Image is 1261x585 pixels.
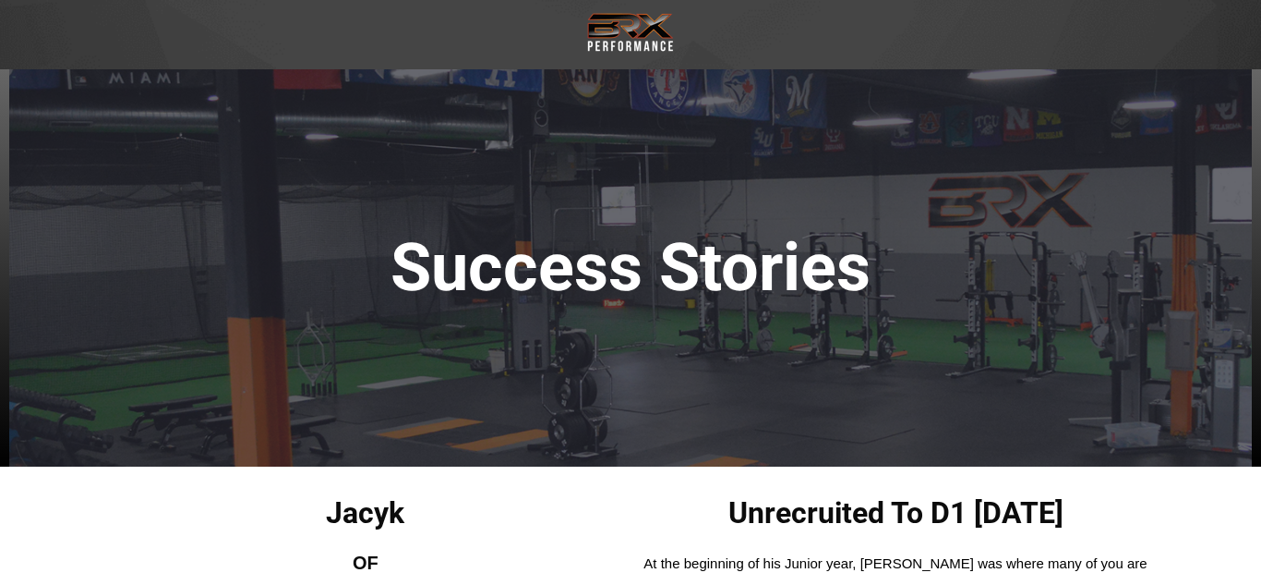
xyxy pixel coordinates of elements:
[390,228,871,307] span: Success Stories
[114,494,618,533] h2: Jacyk
[643,494,1147,533] h2: Unrecruited To D1 [DATE]
[584,9,677,55] img: Transparent Black BRX Logo White Performance Small
[114,551,618,575] h2: OF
